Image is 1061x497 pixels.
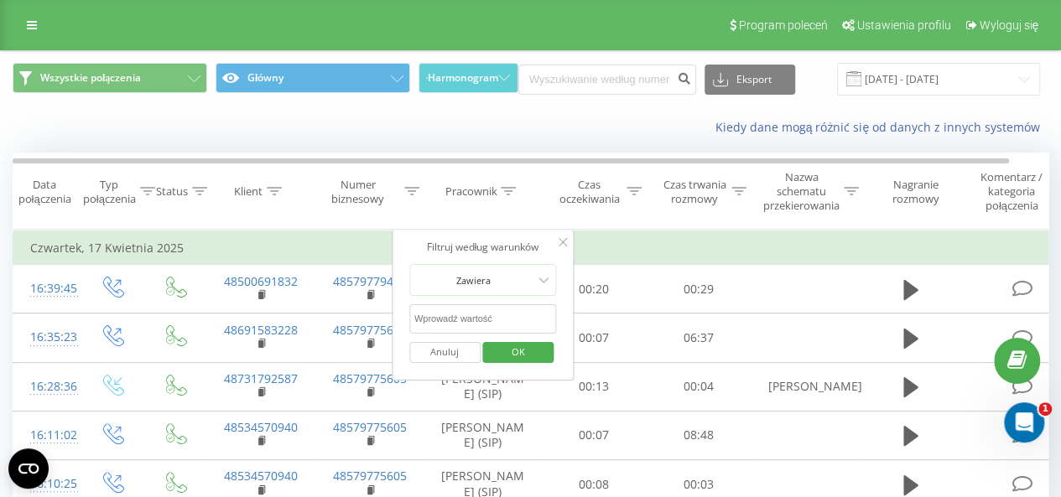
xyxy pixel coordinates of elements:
a: 48534570940 [224,419,298,435]
a: 48691583228 [224,322,298,338]
div: Nazwa schematu przekierowania [763,170,840,213]
div: Nagranie rozmowy [875,178,956,206]
td: 00:29 [647,265,752,313]
td: [PERSON_NAME] (SIP) [424,411,542,459]
a: 48579775605 [333,419,407,435]
span: Program poleceń [739,18,828,32]
span: Ustawienia profilu [857,18,951,32]
a: 48731792587 [224,370,298,386]
a: 48579775605 [333,370,407,386]
span: Wszystkie połączenia [40,71,141,85]
div: 16:39:45 [30,272,64,305]
div: Numer biznesowy [315,178,401,206]
div: Czas oczekiwania [556,178,622,206]
button: Harmonogram [419,63,518,93]
div: 16:11:02 [30,419,64,452]
button: Anuluj [409,342,481,363]
input: Wprowadź wartość [409,304,557,334]
button: Open CMP widget [8,448,49,489]
td: 00:07 [542,411,647,459]
div: Czas trwania rozmowy [661,178,727,206]
td: 00:07 [542,313,647,362]
span: Harmonogram [428,72,498,84]
div: 16:35:23 [30,321,64,354]
a: 48579779456 [333,273,407,289]
div: Data połączenia [13,178,75,206]
a: 48579775605 [333,468,407,484]
td: 00:13 [542,362,647,411]
span: 1 [1038,402,1052,416]
a: Kiedy dane mogą różnić się od danych z innych systemów [715,119,1048,135]
td: [PERSON_NAME] (SIP) [424,362,542,411]
button: OK [483,342,554,363]
div: Pracownik [445,184,497,199]
button: Wszystkie połączenia [13,63,207,93]
td: [PERSON_NAME] [752,362,861,411]
iframe: Intercom live chat [1004,402,1044,443]
button: Eksport [705,65,795,95]
td: 06:37 [647,313,752,362]
div: Klient [234,184,263,199]
a: 48500691832 [224,273,298,289]
span: OK [495,339,542,365]
td: 00:04 [647,362,752,411]
td: 00:20 [542,265,647,313]
div: Status [156,184,188,199]
div: Typ połączenia [83,178,136,206]
div: Filtruj według warunków [409,239,557,256]
input: Wyszukiwanie według numeru [518,65,696,95]
span: Wyloguj się [979,18,1038,32]
a: 48579775605 [333,322,407,338]
a: 48534570940 [224,468,298,484]
div: Komentarz / kategoria połączenia [963,170,1061,213]
button: Główny [216,63,410,93]
td: 08:48 [647,411,752,459]
div: 16:28:36 [30,370,64,403]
